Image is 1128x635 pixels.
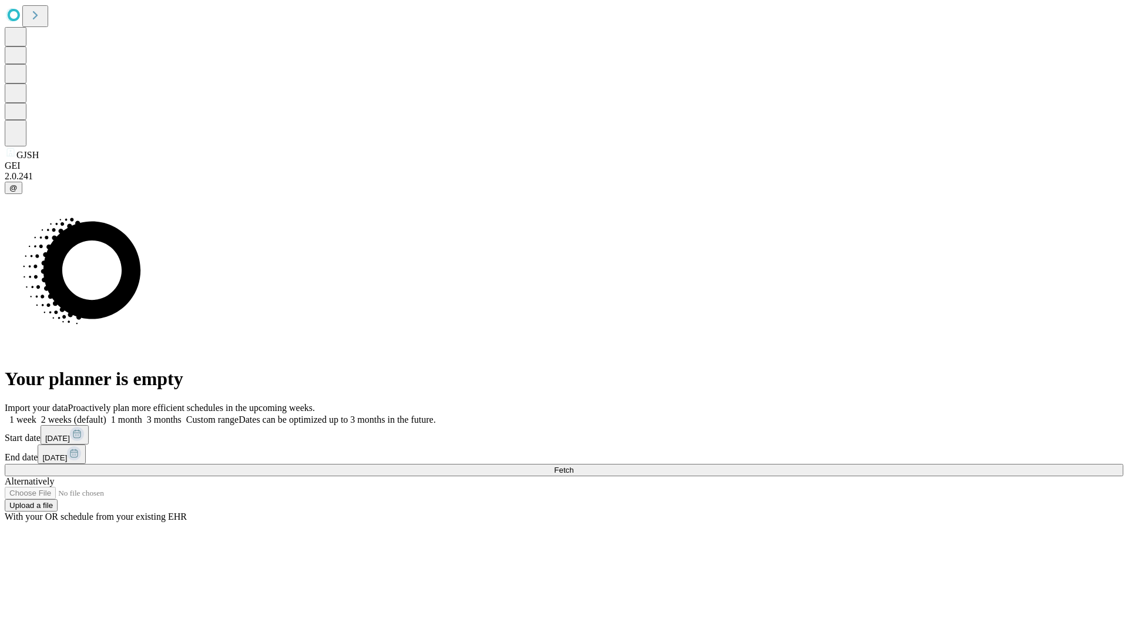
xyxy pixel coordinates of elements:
span: @ [9,183,18,192]
button: Upload a file [5,499,58,512]
span: 1 week [9,415,36,425]
span: 2 weeks (default) [41,415,106,425]
div: GEI [5,161,1123,171]
span: [DATE] [42,453,67,462]
span: [DATE] [45,434,70,443]
h1: Your planner is empty [5,368,1123,390]
button: [DATE] [41,425,89,444]
button: [DATE] [38,444,86,464]
span: Proactively plan more efficient schedules in the upcoming weeks. [68,403,315,413]
div: End date [5,444,1123,464]
span: 3 months [147,415,182,425]
span: Alternatively [5,476,54,486]
span: With your OR schedule from your existing EHR [5,512,187,522]
span: 1 month [111,415,142,425]
div: 2.0.241 [5,171,1123,182]
span: GJSH [16,150,39,160]
button: @ [5,182,22,194]
span: Import your data [5,403,68,413]
button: Fetch [5,464,1123,476]
span: Custom range [186,415,239,425]
span: Dates can be optimized up to 3 months in the future. [239,415,435,425]
div: Start date [5,425,1123,444]
span: Fetch [554,466,573,474]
